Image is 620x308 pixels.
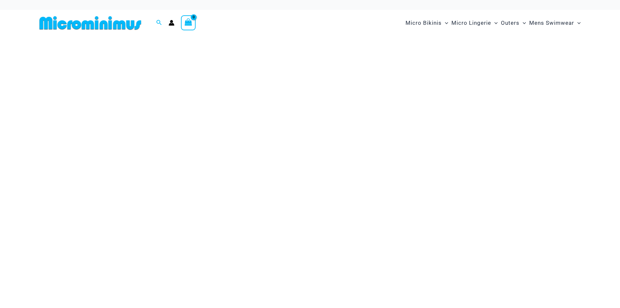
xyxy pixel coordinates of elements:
a: Search icon link [156,19,162,27]
span: Menu Toggle [574,15,581,31]
a: Mens SwimwearMenu ToggleMenu Toggle [528,13,582,33]
a: Micro BikinisMenu ToggleMenu Toggle [404,13,450,33]
a: Account icon link [169,20,174,26]
nav: Site Navigation [403,12,584,34]
span: Menu Toggle [442,15,448,31]
a: Micro LingerieMenu ToggleMenu Toggle [450,13,499,33]
a: OutersMenu ToggleMenu Toggle [499,13,528,33]
span: Outers [501,15,519,31]
span: Micro Bikinis [406,15,442,31]
span: Mens Swimwear [529,15,574,31]
a: View Shopping Cart, empty [181,15,196,30]
span: Menu Toggle [519,15,526,31]
img: MM SHOP LOGO FLAT [37,16,144,30]
span: Menu Toggle [491,15,498,31]
span: Micro Lingerie [451,15,491,31]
